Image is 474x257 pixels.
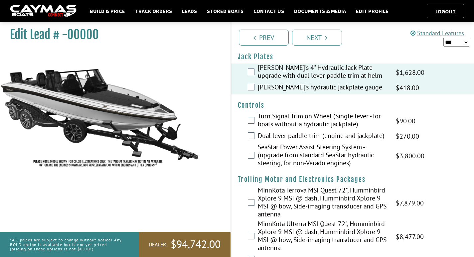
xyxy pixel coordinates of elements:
[204,7,247,15] a: Stored Boats
[250,7,287,15] a: Contact Us
[353,7,392,15] a: Edit Profile
[86,7,128,15] a: Build & Price
[396,116,415,126] span: $90.00
[238,53,468,61] h4: Jack Plates
[139,232,231,257] a: Dealer:$94,742.00
[238,175,468,184] h4: Trolling Motor and Electronics Packages
[10,5,77,17] img: caymas-dealer-connect-2ed40d3bc7270c1d8d7ffb4b79bf05adc795679939227970def78ec6f6c03838.gif
[10,27,214,42] h1: Edit Lead # -00000
[396,83,419,93] span: $418.00
[171,237,221,251] span: $94,742.00
[258,64,388,81] label: [PERSON_NAME]'s 4" Hydraulic Jack Plate upgrade with dual lever paddle trim at helm
[396,232,424,242] span: $8,477.00
[292,30,342,46] a: Next
[239,30,289,46] a: Prev
[149,241,167,248] span: Dealer:
[132,7,175,15] a: Track Orders
[10,234,124,254] p: *All prices are subject to change without notice! Any BOLD option is available but is not yet pri...
[258,112,388,130] label: Turn Signal Trim on Wheel (Single lever - for boats without a hydraulic jackplate)
[179,7,200,15] a: Leads
[291,7,349,15] a: Documents & Media
[258,83,388,93] label: [PERSON_NAME]'s hydraulic jackplate gauge
[238,101,468,109] h4: Controls
[432,8,459,15] a: Logout
[396,67,424,77] span: $1,628.00
[258,143,388,169] label: SeaStar Power Assist Steering System - (upgrade from standard SeaStar hydraulic steering, for non...
[396,151,424,161] span: $3,800.00
[410,29,464,37] a: Standard Features
[396,198,424,208] span: $7,879.00
[396,131,419,141] span: $270.00
[258,220,388,253] label: MinnKota Ulterra MSI Quest 72", Humminbird Xplore 9 MSI @ dash, Humminbird Xplore 9 MSI @ bow, Si...
[258,132,388,141] label: Dual lever paddle trim (engine and jackplate)
[258,186,388,220] label: MinnKota Terrova MSI Quest 72", Humminbird Xplore 9 MSI @ dash, Humminbird Xplore 9 MSI @ bow, Si...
